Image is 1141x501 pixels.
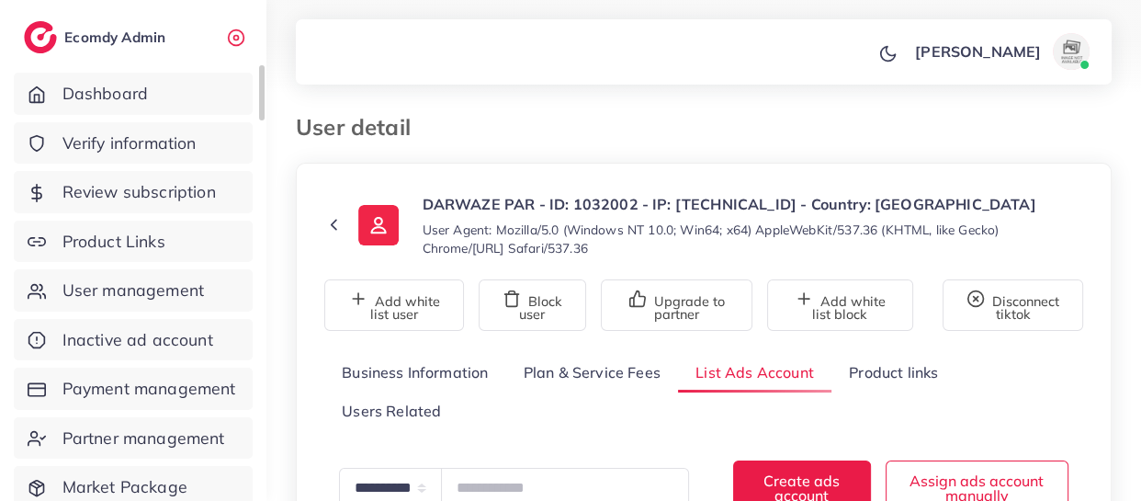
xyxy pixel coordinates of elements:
a: Partner management [14,417,253,460]
h3: User detail [296,114,425,141]
span: User management [62,279,204,302]
a: Payment management [14,368,253,410]
h2: Ecomdy Admin [64,28,170,46]
a: logoEcomdy Admin [24,21,170,53]
p: DARWAZE PAR - ID: 1032002 - IP: [TECHNICAL_ID] - Country: [GEOGRAPHIC_DATA] [423,193,1083,215]
a: Business Information [324,353,506,393]
img: ic-user-info.36bf1079.svg [358,205,399,245]
a: List Ads Account [678,353,831,393]
span: Verify information [62,131,197,155]
button: Add white list user [324,279,464,331]
span: Product Links [62,230,165,254]
a: Inactive ad account [14,319,253,361]
button: Block user [479,279,586,331]
a: Users Related [324,393,458,432]
a: User management [14,269,253,312]
a: Verify information [14,122,253,165]
span: Dashboard [62,82,148,106]
img: avatar [1053,33,1090,70]
a: Product links [831,353,955,393]
a: Product Links [14,221,253,263]
a: Plan & Service Fees [506,353,678,393]
button: Upgrade to partner [601,279,752,331]
span: Review subscription [62,180,216,204]
button: Add white list block [767,279,913,331]
span: Inactive ad account [62,328,213,352]
a: Dashboard [14,73,253,115]
button: Disconnect tiktok [943,279,1083,331]
a: [PERSON_NAME]avatar [905,33,1097,70]
span: Payment management [62,377,236,401]
span: Market Package [62,475,187,499]
a: Review subscription [14,171,253,213]
p: [PERSON_NAME] [915,40,1041,63]
small: User Agent: Mozilla/5.0 (Windows NT 10.0; Win64; x64) AppleWebKit/537.36 (KHTML, like Gecko) Chro... [423,221,1083,257]
span: Partner management [62,427,225,450]
img: logo [24,21,57,53]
